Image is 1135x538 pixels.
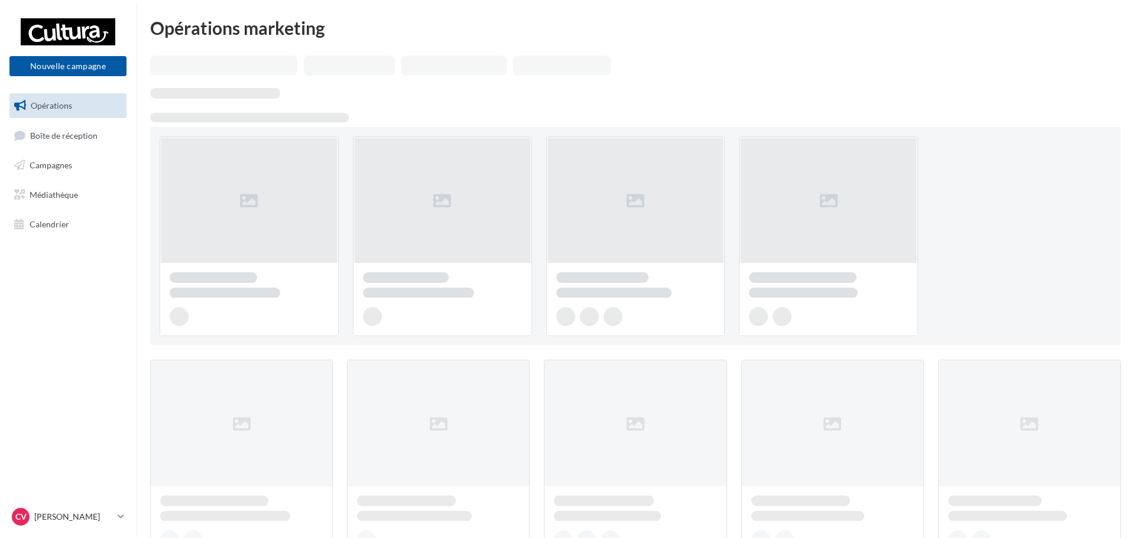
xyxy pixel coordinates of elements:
a: Calendrier [7,212,129,237]
button: Nouvelle campagne [9,56,127,76]
p: [PERSON_NAME] [34,511,113,523]
a: Campagnes [7,153,129,178]
span: Campagnes [30,160,72,170]
a: CV [PERSON_NAME] [9,506,127,528]
a: Médiathèque [7,182,129,207]
span: Médiathèque [30,190,78,200]
span: Calendrier [30,219,69,229]
a: Boîte de réception [7,123,129,148]
span: Boîte de réception [30,130,98,140]
div: Opérations marketing [150,19,1121,37]
a: Opérations [7,93,129,118]
span: Opérations [31,100,72,110]
span: CV [15,511,27,523]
